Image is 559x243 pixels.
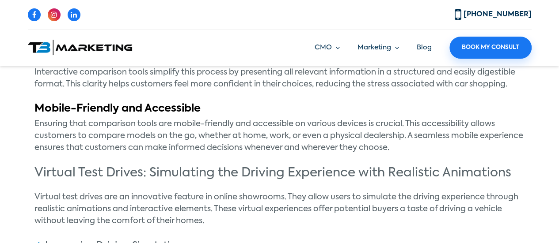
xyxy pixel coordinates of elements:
strong: Mobile-Friendly and Accessible [34,103,201,114]
img: T3 Marketing [28,40,132,55]
span: Choosing the right car can be overwhelming, especially for parents, balancing multiple factors li... [34,56,521,88]
span: Virtual test drives are an innovative feature in online showrooms. They allow users to simulate t... [34,193,518,225]
span: Ensuring that comparison tools are mobile-friendly and accessible on various devices is crucial. ... [34,120,523,152]
a: Marketing [357,43,399,53]
span: Virtual Test Drives: Simulating the Driving Experience with Realistic Animations [34,167,511,179]
a: Blog [417,44,432,51]
a: Book My Consult [449,37,532,59]
a: [PHONE_NUMBER] [455,11,532,18]
a: CMO [315,43,340,53]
